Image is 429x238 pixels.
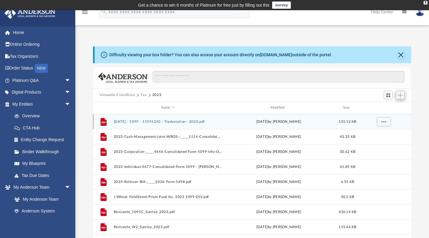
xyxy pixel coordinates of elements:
span: 6.55 KB [341,180,354,183]
div: id [96,105,111,110]
img: Anderson Advisors Platinum Portal [3,7,57,19]
button: 2023-Individual-0677-Consolidated-Form-1099 - [PERSON_NAME].pdf [113,165,222,168]
a: Tax Organizers [4,50,80,62]
a: Digital Productsarrow_drop_down [4,86,80,98]
div: [DATE] by [PERSON_NAME] [225,164,333,169]
a: My Entitiesarrow_drop_down [4,98,80,110]
i: menu [81,8,89,16]
img: User Pic [415,8,424,16]
span: arrow_drop_down [65,181,77,194]
a: Platinum Q&Aarrow_drop_down [4,74,80,86]
a: menu [81,11,89,16]
button: Revicente_1095C_Sunrise_2023.pdf [113,210,222,214]
span: arrow_drop_down [65,74,77,87]
button: J Wheat YieldStreet Prism Fund Inc. 2023 1099-DIV.pdf [113,195,222,199]
div: close [424,1,427,5]
div: [DATE] by [PERSON_NAME] [225,119,333,124]
div: [DATE] by [PERSON_NAME] [225,149,333,154]
span: 30.62 KB [340,150,355,153]
input: Search files and folders [153,71,405,82]
button: Switch to Grid View [384,91,393,99]
div: [DATE] by [PERSON_NAME] [225,134,333,139]
span: 436.14 KB [339,210,356,213]
button: Viewable-ClientDocs [100,92,135,98]
i: search [101,8,107,15]
span: arrow_drop_down [65,98,77,110]
a: Client Referrals [8,217,77,229]
a: Anderson System [8,205,77,217]
div: Name [113,105,222,110]
a: Online Ordering [4,39,80,51]
button: Tax [141,92,147,98]
div: id [362,105,404,110]
button: Revicente_W2_Sunrise_2023.pdf [113,225,222,229]
div: Get a chance to win 6 months of Platinum for free just by filling out this [138,2,270,9]
div: Size [335,105,359,110]
a: My Anderson Teamarrow_drop_down [4,181,77,193]
a: My Anderson Team [8,193,74,205]
div: NEW [35,64,48,73]
button: More options [377,117,390,126]
a: [DOMAIN_NAME] [260,52,292,57]
button: 2023-Cash-Management-Joint-WROS--_____1114-Consolidated-Form-1099.pdf [113,134,222,138]
span: 115.66 KB [339,225,356,228]
span: 41.85 KB [340,165,355,168]
a: survey [272,2,291,9]
span: 50.5 KB [341,195,354,198]
a: Overview [8,110,80,122]
button: [DATE] - 1099 - 11591243 - Tradestation - 2023.pdf [113,119,222,123]
button: Close [396,51,405,59]
a: My Blueprint [8,158,77,170]
span: 131.12 KB [339,120,356,123]
div: Modified [224,105,333,110]
a: Home [4,26,80,39]
div: [DATE] by [PERSON_NAME] [225,224,333,230]
a: CTA Hub [8,122,80,134]
button: Add [396,91,405,99]
div: [DATE] by [PERSON_NAME] [225,209,333,215]
div: [DATE] by [PERSON_NAME] [225,179,333,184]
a: Order StatusNEW [4,62,80,75]
div: Difficulty viewing your box folder? You can also access your account directly on outside of the p... [109,52,332,58]
a: Tax Due Dates [8,169,80,181]
button: 2023-Corporation-_____4446-Consolidated-Form-1099-Info-Only.pdf [113,150,222,153]
span: arrow_drop_down [65,86,77,99]
div: [DATE] by [PERSON_NAME] [225,194,333,199]
button: 2023-Rollover-IRA-_____2026-Form-5498.pdf [113,180,222,184]
span: 43.35 KB [340,135,355,138]
a: Entity Change Request [8,134,80,146]
button: 2023 [152,92,162,98]
a: Binder Walkthrough [8,146,80,158]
